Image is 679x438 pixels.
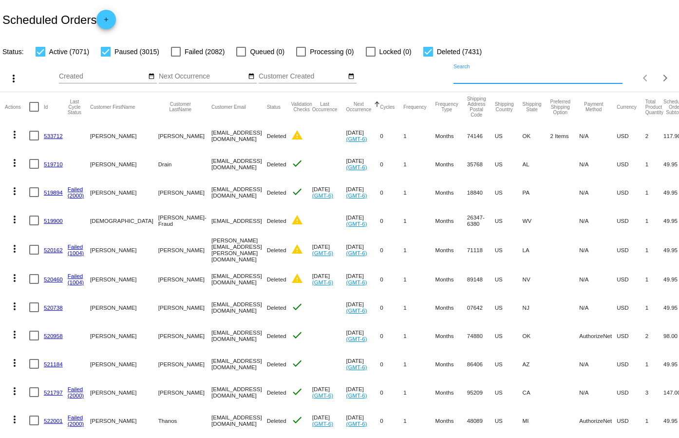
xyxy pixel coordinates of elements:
[435,150,467,178] mat-cell: Months
[617,206,645,235] mat-cell: USD
[90,321,158,350] mat-cell: [PERSON_NAME]
[380,321,403,350] mat-cell: 0
[467,150,495,178] mat-cell: 35768
[49,46,89,58] span: Active (7071)
[312,192,333,199] a: (GMT-6)
[211,293,267,321] mat-cell: [EMAIL_ADDRESS][DOMAIN_NAME]
[267,361,286,367] span: Deleted
[9,300,20,312] mat-icon: more_vert
[467,178,495,206] mat-cell: 18840
[617,265,645,293] mat-cell: USD
[267,133,286,139] span: Deleted
[645,293,663,321] mat-cell: 1
[267,333,286,339] span: Deleted
[380,350,403,378] mat-cell: 0
[9,357,20,369] mat-icon: more_vert
[617,293,645,321] mat-cell: USD
[403,350,435,378] mat-cell: 1
[312,178,346,206] mat-cell: [DATE]
[346,350,380,378] mat-cell: [DATE]
[312,279,333,285] a: (GMT-6)
[267,389,286,396] span: Deleted
[656,68,675,88] button: Next page
[267,218,286,224] span: Deleted
[68,392,84,398] a: (2000)
[158,378,211,406] mat-cell: [PERSON_NAME]
[90,406,158,435] mat-cell: [PERSON_NAME]
[645,321,663,350] mat-cell: 2
[550,121,580,150] mat-cell: 2 Items
[380,121,403,150] mat-cell: 0
[211,235,267,265] mat-cell: [PERSON_NAME][EMAIL_ADDRESS][PERSON_NAME][DOMAIN_NAME]
[346,336,367,342] a: (GMT-6)
[550,99,571,115] button: Change sorting for PreferredShippingOption
[158,206,211,235] mat-cell: [PERSON_NAME]- Fraud
[114,46,159,58] span: Paused (3015)
[90,121,158,150] mat-cell: [PERSON_NAME]
[148,73,155,80] mat-icon: date_range
[435,235,467,265] mat-cell: Months
[523,206,550,235] mat-cell: WV
[579,101,608,112] button: Change sorting for PaymentMethod.Type
[2,10,116,29] h2: Scheduled Orders
[158,101,203,112] button: Change sorting for CustomerLastName
[9,129,20,140] mat-icon: more_vert
[291,358,303,369] mat-icon: check
[158,406,211,435] mat-cell: Thanos
[44,389,63,396] a: 521797
[467,350,495,378] mat-cell: 86406
[310,46,354,58] span: Processing (0)
[44,161,63,167] a: 519710
[523,293,550,321] mat-cell: NJ
[211,150,267,178] mat-cell: [EMAIL_ADDRESS][DOMAIN_NAME]
[346,265,380,293] mat-cell: [DATE]
[645,178,663,206] mat-cell: 1
[453,73,622,80] input: Search
[312,406,346,435] mat-cell: [DATE]
[495,150,523,178] mat-cell: US
[467,121,495,150] mat-cell: 74146
[380,293,403,321] mat-cell: 0
[291,186,303,198] mat-icon: check
[312,235,346,265] mat-cell: [DATE]
[495,121,523,150] mat-cell: US
[211,178,267,206] mat-cell: [EMAIL_ADDRESS][DOMAIN_NAME]
[523,101,542,112] button: Change sorting for ShippingState
[346,406,380,435] mat-cell: [DATE]
[467,235,495,265] mat-cell: 71118
[617,321,645,350] mat-cell: USD
[90,206,158,235] mat-cell: [DEMOGRAPHIC_DATA]
[44,418,63,424] a: 522001
[211,350,267,378] mat-cell: [EMAIL_ADDRESS][DOMAIN_NAME]
[346,136,367,142] a: (GMT-6)
[645,378,663,406] mat-cell: 3
[346,235,380,265] mat-cell: [DATE]
[579,265,617,293] mat-cell: N/A
[403,321,435,350] mat-cell: 1
[291,214,303,226] mat-icon: warning
[403,293,435,321] mat-cell: 1
[90,104,135,110] button: Change sorting for CustomerFirstName
[211,378,267,406] mat-cell: [EMAIL_ADDRESS][DOMAIN_NAME]
[523,121,550,150] mat-cell: OK
[495,235,523,265] mat-cell: US
[90,378,158,406] mat-cell: [PERSON_NAME]
[495,321,523,350] mat-cell: US
[158,293,211,321] mat-cell: [PERSON_NAME]
[68,420,84,427] a: (2000)
[346,178,380,206] mat-cell: [DATE]
[259,73,346,80] input: Customer Created
[312,378,346,406] mat-cell: [DATE]
[9,385,20,397] mat-icon: more_vert
[467,265,495,293] mat-cell: 89148
[636,68,656,88] button: Previous page
[158,265,211,293] mat-cell: [PERSON_NAME]
[579,378,617,406] mat-cell: N/A
[617,150,645,178] mat-cell: USD
[403,178,435,206] mat-cell: 1
[346,192,367,199] a: (GMT-6)
[267,104,281,110] button: Change sorting for Status
[44,276,63,282] a: 520460
[267,304,286,311] span: Deleted
[44,304,63,311] a: 520738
